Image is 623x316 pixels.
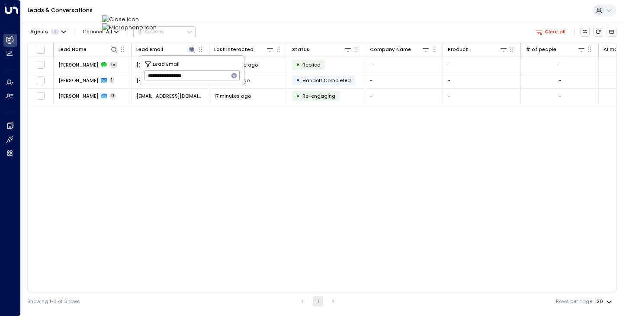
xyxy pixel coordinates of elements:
span: kmassar98@gmail.com [136,93,204,99]
div: Lead Name [58,45,87,54]
td: - [443,89,521,104]
div: # of people [526,45,585,54]
button: Actions [133,26,196,37]
div: # of people [526,45,556,54]
span: Channel: [80,27,122,36]
button: Agents1 [27,27,68,36]
span: 15 [109,62,117,68]
div: - [559,77,561,84]
span: 1 [51,29,59,35]
td: - [443,57,521,72]
div: 20 [597,296,614,307]
div: Last Interacted [214,45,254,54]
div: - [559,61,561,68]
div: Lead Email [136,45,196,54]
button: Channel:All [80,27,122,36]
a: Leads & Conversations [28,6,93,14]
span: kmassar98@gmail.com [136,77,204,84]
button: Archived Leads [607,27,617,37]
span: Handoff Completed [302,77,351,84]
span: Toggle select row [36,92,45,100]
span: All [106,29,112,35]
img: Microphone icon [102,23,157,32]
span: Karim Massar [58,77,98,84]
div: Lead Email [136,45,163,54]
button: page 1 [313,296,323,306]
span: 0 [109,93,116,99]
div: Status [292,45,352,54]
span: Replied [302,61,321,68]
div: Last Interacted [214,45,274,54]
div: Company Name [370,45,411,54]
span: Agents [30,29,48,34]
div: Status [292,45,309,54]
td: - [365,73,443,88]
span: Karim Massar [58,61,98,68]
td: - [365,89,443,104]
span: Trigger [302,93,335,99]
div: Button group with a nested menu [133,26,196,37]
button: Customize [580,27,590,37]
button: Clear all [533,27,568,36]
span: 17 minutes ago [214,93,251,99]
div: Lead Name [58,45,118,54]
span: 1 [109,77,114,83]
span: Toggle select all [36,45,45,54]
div: Showing 1-3 of 3 rows [27,298,80,305]
div: Product [448,45,507,54]
span: Lead Email [153,60,180,68]
td: - [365,57,443,72]
nav: pagination navigation [297,296,339,306]
span: kmassar98@gmail.com [136,61,204,68]
div: • [296,59,300,70]
img: Close icon [102,15,157,23]
div: Company Name [370,45,430,54]
span: Karim Massar [58,93,98,99]
span: Toggle select row [36,76,45,85]
div: • [296,90,300,102]
span: Refresh [593,27,603,37]
div: - [559,93,561,99]
div: Product [448,45,468,54]
td: - [443,73,521,88]
span: Toggle select row [36,61,45,69]
div: Actions [137,29,164,35]
div: • [296,74,300,86]
label: Rows per page: [556,298,593,305]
